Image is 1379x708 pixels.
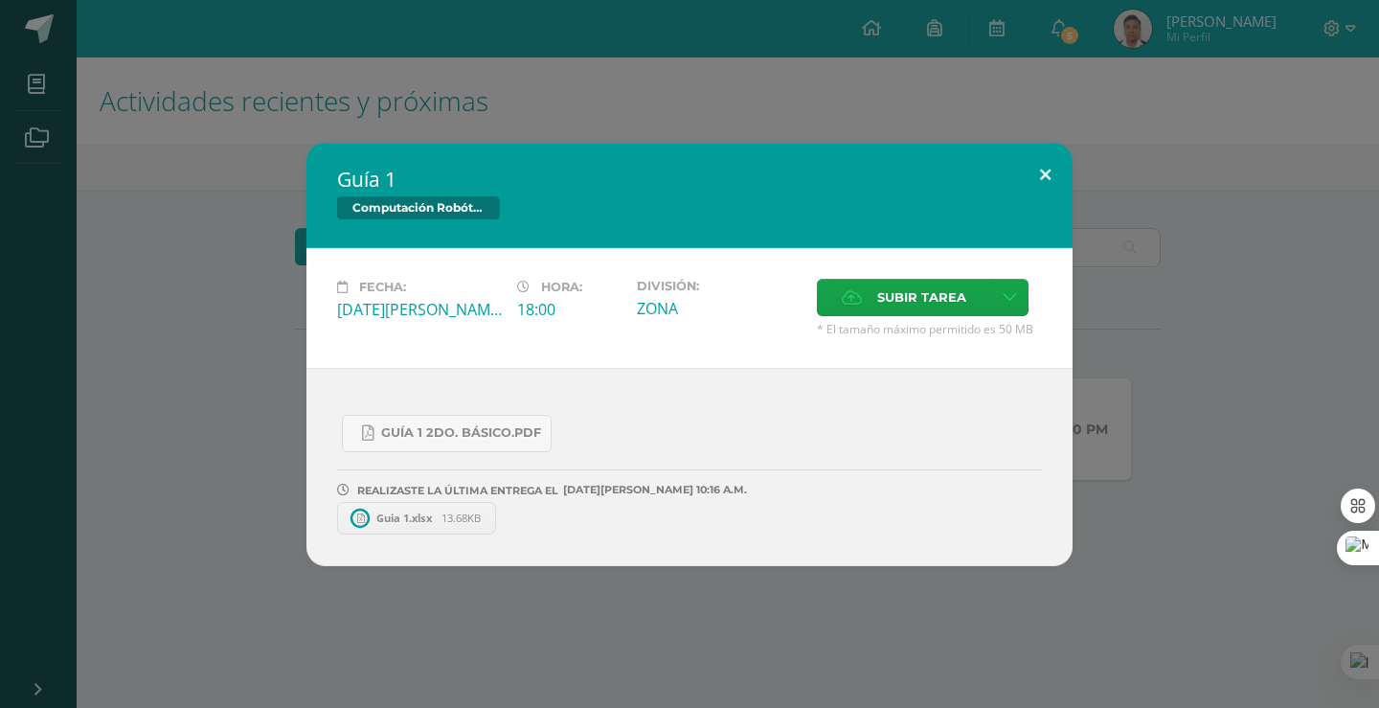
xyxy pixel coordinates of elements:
[337,502,496,535] a: Guia 1.xlsx 13.68KB
[342,415,552,452] a: Guía 1 2do. Básico.pdf
[558,490,747,491] span: [DATE][PERSON_NAME] 10:16 A.M.
[337,299,502,320] div: [DATE][PERSON_NAME]
[517,299,622,320] div: 18:00
[337,196,500,219] span: Computación Robótica
[637,279,802,293] label: División:
[359,280,406,294] span: Fecha:
[877,280,966,315] span: Subir tarea
[441,511,481,525] span: 13.68KB
[541,280,582,294] span: Hora:
[367,511,441,525] span: Guia 1.xlsx
[1018,143,1073,208] button: Close (Esc)
[381,425,541,441] span: Guía 1 2do. Básico.pdf
[337,166,1042,193] h2: Guía 1
[357,484,558,497] span: REALIZASTE LA ÚLTIMA ENTREGA EL
[817,321,1042,337] span: * El tamaño máximo permitido es 50 MB
[637,298,802,319] div: ZONA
